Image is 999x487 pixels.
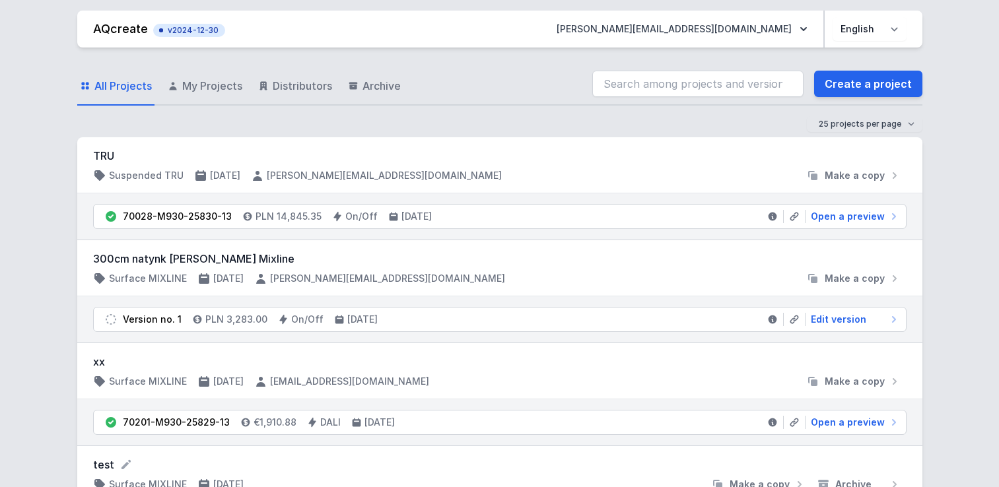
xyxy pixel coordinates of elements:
h3: 300cm natynk [PERSON_NAME] Mixline [93,251,907,267]
button: Make a copy [801,375,907,388]
span: Make a copy [825,375,885,388]
h4: Surface MIXLINE [109,272,187,285]
h4: [PERSON_NAME][EMAIL_ADDRESS][DOMAIN_NAME] [270,272,505,285]
h4: [EMAIL_ADDRESS][DOMAIN_NAME] [270,375,429,388]
h4: On/Off [291,313,324,326]
h4: €1,910.88 [254,416,296,429]
div: Version no. 1 [123,313,182,326]
h4: [DATE] [364,416,395,429]
h3: xx [93,354,907,370]
a: Create a project [814,71,922,97]
a: Distributors [256,67,335,106]
h4: [PERSON_NAME][EMAIL_ADDRESS][DOMAIN_NAME] [267,169,502,182]
h4: [DATE] [401,210,432,223]
span: v2024-12-30 [160,25,219,36]
a: Open a preview [806,210,901,223]
h4: PLN 14,845.35 [256,210,322,223]
span: Edit version [811,313,866,326]
h4: [DATE] [213,375,244,388]
img: draft.svg [104,313,118,326]
div: 70028-M930-25830-13 [123,210,232,223]
button: [PERSON_NAME][EMAIL_ADDRESS][DOMAIN_NAME] [546,17,818,41]
a: Archive [345,67,403,106]
h4: Suspended TRU [109,169,184,182]
a: All Projects [77,67,155,106]
a: My Projects [165,67,245,106]
a: AQcreate [93,22,148,36]
h4: On/Off [345,210,378,223]
span: My Projects [182,78,242,94]
button: Make a copy [801,169,907,182]
h4: DALI [320,416,341,429]
h3: TRU [93,148,907,164]
span: Open a preview [811,416,885,429]
form: test [93,457,907,472]
select: Choose language [833,17,907,41]
h4: PLN 3,283.00 [205,313,267,326]
h4: Surface MIXLINE [109,375,187,388]
div: 70201-M930-25829-13 [123,416,230,429]
span: All Projects [94,78,152,94]
button: v2024-12-30 [153,21,225,37]
a: Open a preview [806,416,901,429]
h4: [DATE] [210,169,240,182]
span: Distributors [273,78,332,94]
span: Archive [362,78,401,94]
span: Make a copy [825,272,885,285]
span: Make a copy [825,169,885,182]
button: Make a copy [801,272,907,285]
h4: [DATE] [347,313,378,326]
a: Edit version [806,313,901,326]
h4: [DATE] [213,272,244,285]
input: Search among projects and versions... [592,71,804,97]
span: Open a preview [811,210,885,223]
button: Rename project [120,458,133,471]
